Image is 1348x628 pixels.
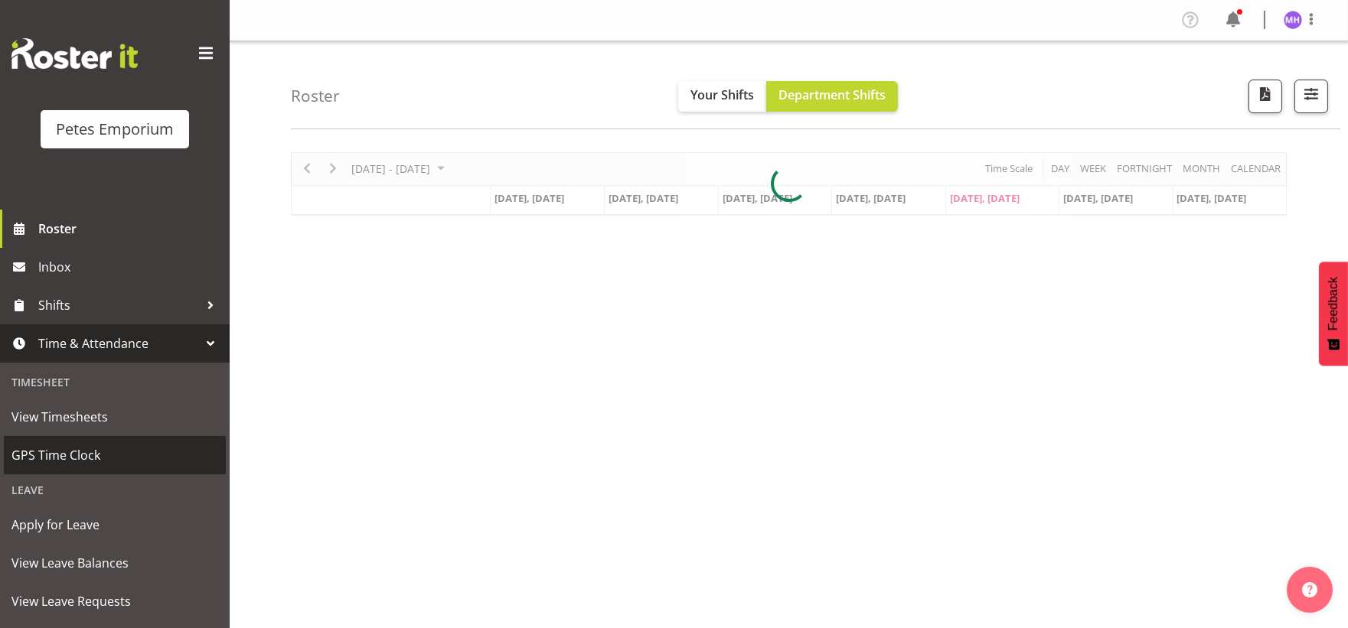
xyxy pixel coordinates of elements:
[1284,11,1302,29] img: mackenzie-halford4471.jpg
[38,217,222,240] span: Roster
[11,405,218,428] span: View Timesheets
[678,81,766,112] button: Your Shifts
[11,513,218,536] span: Apply for Leave
[38,294,199,317] span: Shifts
[1327,277,1340,330] span: Feedback
[4,544,226,582] a: View Leave Balances
[690,86,754,103] span: Your Shifts
[11,444,218,467] span: GPS Time Clock
[4,366,226,398] div: Timesheet
[11,590,218,613] span: View Leave Requests
[766,81,898,112] button: Department Shifts
[4,506,226,544] a: Apply for Leave
[11,38,138,69] img: Rosterit website logo
[1294,80,1328,113] button: Filter Shifts
[11,552,218,574] span: View Leave Balances
[1302,582,1317,597] img: help-xxl-2.png
[1248,80,1282,113] button: Download a PDF of the roster according to the set date range.
[4,398,226,436] a: View Timesheets
[4,582,226,620] a: View Leave Requests
[38,332,199,355] span: Time & Attendance
[4,474,226,506] div: Leave
[778,86,886,103] span: Department Shifts
[291,87,340,105] h4: Roster
[38,255,222,278] span: Inbox
[4,436,226,474] a: GPS Time Clock
[1319,262,1348,366] button: Feedback - Show survey
[56,118,174,141] div: Petes Emporium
